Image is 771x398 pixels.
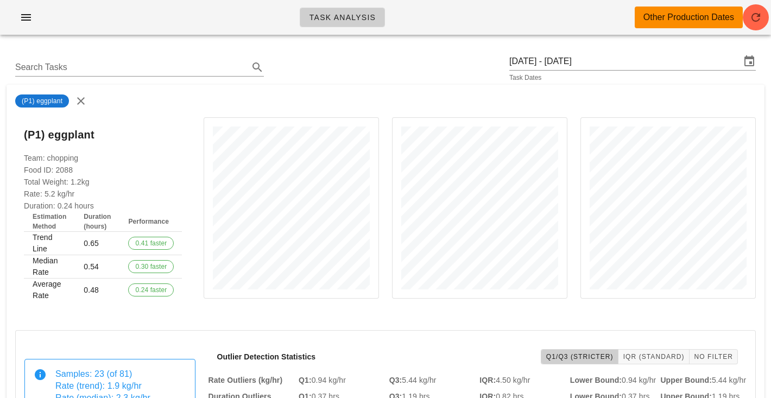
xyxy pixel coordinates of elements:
td: 0.65 [75,232,119,255]
span: IQR (Standard) [623,353,685,361]
button: No Filter [690,349,738,364]
span: 0.30 faster [135,261,167,273]
strong: Outlier Detection Statistics [217,351,316,363]
span: 0.24 faster [135,284,167,296]
th: Duration (hours) [75,212,119,232]
div: 4.50 kg/hr [477,372,568,388]
strong: Rate Outliers (kg/hr) [208,376,283,384]
button: IQR (Standard) [618,349,690,364]
span: 0.41 faster [135,237,167,249]
strong: Upper Bound: [660,376,712,384]
td: 0.48 [75,279,119,301]
span: Q1/Q3 (Stricter) [546,353,614,361]
td: Median Rate [24,255,75,279]
strong: Lower Bound: [570,376,622,384]
a: Task Analysis [300,8,386,27]
div: Team: chopping Food ID: 2088 Total Weight: 1.2kg Rate: 5.2 kg/hr Duration: 0.24 hours [15,152,191,315]
div: Other Production Dates [643,11,734,24]
div: Task Dates [509,74,756,81]
span: Task Analysis [309,13,376,22]
span: (P1) eggplant [22,94,62,108]
td: Trend Line [24,232,75,255]
div: 5.44 kg/hr [387,372,478,388]
strong: IQR: [479,376,496,384]
th: Performance [119,212,182,232]
td: 0.54 [75,255,119,279]
button: Select different task [73,93,89,109]
strong: (P1) eggplant [24,126,94,143]
strong: Q3: [389,376,402,384]
button: Q1/Q3 (Stricter) [541,349,618,364]
td: Average Rate [24,279,75,301]
strong: Q1: [299,376,312,384]
div: 5.44 kg/hr [658,372,749,388]
div: 0.94 kg/hr [296,372,387,388]
span: No Filter [694,353,734,361]
div: 0.94 kg/hr [568,372,659,388]
th: Estimation Method [24,212,75,232]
